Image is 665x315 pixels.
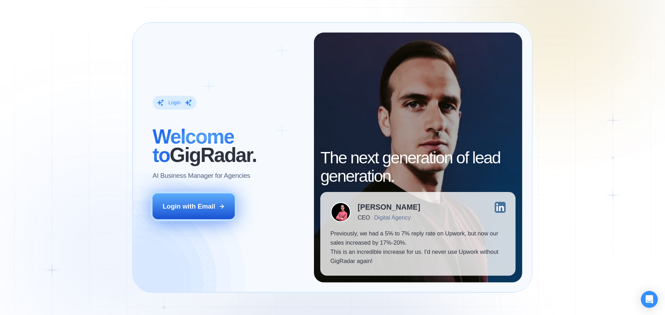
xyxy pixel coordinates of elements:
span: Welcome to [153,126,234,166]
div: [PERSON_NAME] [358,203,420,211]
div: Login with Email [163,202,215,211]
h2: ‍ GigRadar. [153,128,304,164]
p: Previously, we had a 5% to 7% reply rate on Upwork, but now our sales increased by 17%-20%. This ... [331,229,506,266]
div: CEO [358,214,370,221]
button: Login with Email [153,193,235,219]
div: Open Intercom Messenger [641,291,658,308]
h2: The next generation of lead generation. [320,148,516,185]
div: Login [168,99,180,106]
div: Digital Agency [374,214,411,221]
p: AI Business Manager for Agencies [153,171,250,180]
